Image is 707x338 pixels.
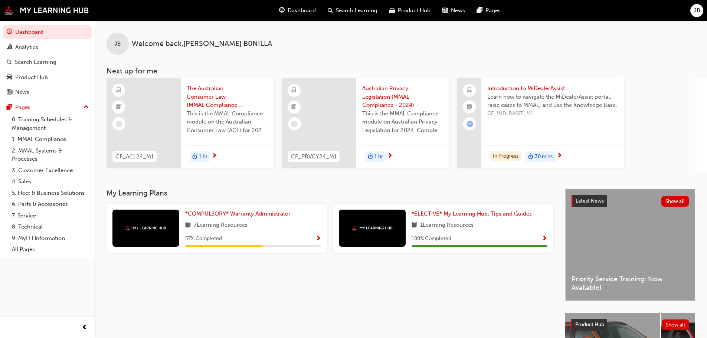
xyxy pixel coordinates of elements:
a: 6. Parts & Accessories [9,198,92,210]
span: *COMPULSORY* Warranty Administrator [185,210,291,217]
div: Search Learning [15,58,56,66]
a: 8. Technical [9,221,92,233]
span: search-icon [7,59,12,66]
div: Product Hub [15,73,48,82]
span: Search Learning [336,6,377,15]
a: Latest NewsShow allPriority Service Training: Now Available! [565,189,695,301]
span: 57 % Completed [185,234,222,243]
span: prev-icon [82,323,87,332]
span: next-icon [387,153,393,160]
span: Show Progress [542,236,547,242]
a: 7. Service [9,210,92,221]
span: 30 mins [535,152,553,161]
span: Pages [485,6,501,15]
span: Priority Service Training: Now Available! [572,275,689,292]
span: duration-icon [368,152,373,162]
span: booktick-icon [116,102,121,112]
div: Analytics [15,43,38,52]
span: CF_ACL24_M1 [115,152,154,161]
h3: Next up for me [95,67,707,75]
div: In Progress [490,151,521,161]
span: 1 hr [199,152,207,161]
h3: My Learning Plans [107,189,553,197]
a: 1. MMAL Compliance [9,134,92,145]
a: guage-iconDashboard [273,3,322,18]
a: 9. MyLH Information [9,233,92,244]
span: Welcome back , [PERSON_NAME] B0NILLA [132,40,272,48]
span: 7 Learning Resources [194,221,248,230]
a: Search Learning [3,55,92,69]
a: Product Hub [3,70,92,84]
span: *ELECTIVE* My Learning Hub: Tips and Guides [412,210,532,217]
span: next-icon [212,153,217,160]
button: Show Progress [315,234,321,243]
span: guage-icon [7,29,12,36]
a: Dashboard [3,25,92,39]
span: 1 hr [374,152,383,161]
span: duration-icon [528,152,533,162]
span: book-icon [185,221,191,230]
a: 5. Fleet & Business Solutions [9,187,92,199]
span: Show Progress [315,236,321,242]
a: news-iconNews [436,3,471,18]
span: Product Hub [398,6,431,15]
button: Show all [662,319,690,330]
span: Dashboard [288,6,316,15]
a: CF_PRVCY24_M1Australian Privacy Legislation (MMAL Compliance - 2024)This is the MMAL Compliance m... [282,78,449,168]
a: *COMPULSORY* Warranty Administrator [185,210,294,218]
span: JB [114,40,121,48]
button: DashboardAnalyticsSearch LearningProduct HubNews [3,24,92,101]
span: Learn how to navigate the MiDealerAssist portal, raise cases to MMAL, and use the Knowledge Base. [487,93,618,109]
span: 1 Learning Resources [420,221,474,230]
a: car-iconProduct Hub [383,3,436,18]
span: pages-icon [7,104,12,111]
span: Australian Privacy Legislation (MMAL Compliance - 2024) [362,84,443,109]
a: 3. Customer Excellence [9,165,92,176]
a: 2. MMAL Systems & Processes [9,145,92,165]
button: JB [690,4,703,17]
span: This is the MMAL Compliance module on the Australian Consumer Law (ACL) for 2024. Complete this m... [187,109,268,135]
span: duration-icon [192,152,197,162]
span: booktick-icon [291,102,297,112]
span: learningResourceType_ELEARNING-icon [116,86,121,95]
a: Latest NewsShow all [572,195,689,207]
span: learningRecordVerb_ATTEMPT-icon [467,121,473,127]
span: The Australian Consumer Law (MMAL Compliance - 2024) [187,84,268,109]
span: News [451,6,465,15]
span: news-icon [442,6,448,15]
span: This is the MMAL Compliance module on Australian Privacy Legislation for 2024. Complete this modu... [362,109,443,135]
a: All Pages [9,244,92,255]
span: pages-icon [477,6,482,15]
a: 0. Training Schedules & Management [9,114,92,134]
span: JB [694,6,700,15]
a: Analytics [3,40,92,54]
a: *ELECTIVE* My Learning Hub: Tips and Guides [412,210,535,218]
a: search-iconSearch Learning [322,3,383,18]
a: Introduction to MiDealerAssistLearn how to navigate the MiDealerAssist portal, raise cases to MMA... [457,78,624,168]
span: guage-icon [279,6,285,15]
span: learningResourceType_ELEARNING-icon [291,86,297,95]
span: car-icon [389,6,395,15]
img: mmal [352,226,393,230]
img: mmal [4,6,89,15]
span: booktick-icon [467,102,472,112]
span: search-icon [328,6,333,15]
span: book-icon [412,221,417,230]
a: Product HubShow all [571,319,689,331]
span: laptop-icon [467,86,472,95]
button: Pages [3,101,92,114]
a: pages-iconPages [471,3,507,18]
span: news-icon [7,89,12,96]
span: next-icon [557,153,562,160]
span: Product Hub [575,321,604,328]
img: mmal [125,226,166,230]
span: up-icon [84,102,89,112]
button: Show all [661,196,689,207]
span: car-icon [7,74,12,81]
span: learningRecordVerb_NONE-icon [291,121,298,127]
span: Latest News [576,198,604,204]
div: News [15,88,29,96]
span: Introduction to MiDealerAssist [487,84,618,93]
a: CF_ACL24_M1The Australian Consumer Law (MMAL Compliance - 2024)This is the MMAL Compliance module... [107,78,274,168]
